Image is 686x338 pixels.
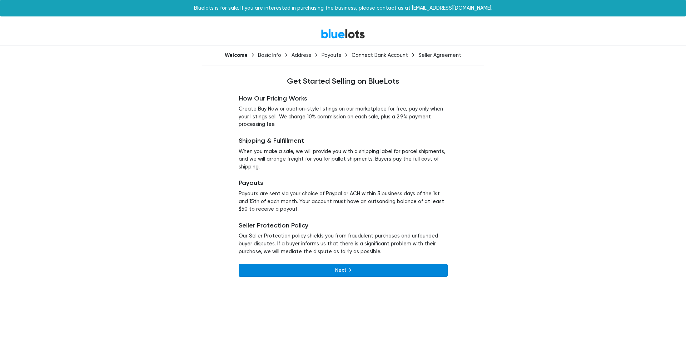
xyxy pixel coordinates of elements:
h5: How Our Pricing Works [239,95,448,103]
h5: Shipping & Fulfillment [239,137,448,145]
a: BlueLots [321,29,365,39]
p: When you make a sale, we will provide you with a shipping label for parcel shipments, and we will... [239,148,448,171]
div: Payouts [322,52,341,58]
div: Address [292,52,311,58]
a: Next [239,264,448,277]
h5: Payouts [239,179,448,187]
h5: Seller Protection Policy [239,222,448,230]
p: Payouts are sent via your choice of Paypal or ACH within 3 business days of the 1st and 15th of e... [239,190,448,213]
div: Basic Info [258,52,281,58]
p: Create Buy Now or auction-style listings on our marketplace for free, pay only when your listings... [239,105,448,128]
p: Our Seller Protection policy shields you from fraudulent purchases and unfounded buyer disputes. ... [239,232,448,255]
div: Seller Agreement [418,52,461,58]
div: Connect Bank Account [352,52,408,58]
h4: Get Started Selling on BlueLots [129,77,557,86]
div: Welcome [225,52,248,58]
